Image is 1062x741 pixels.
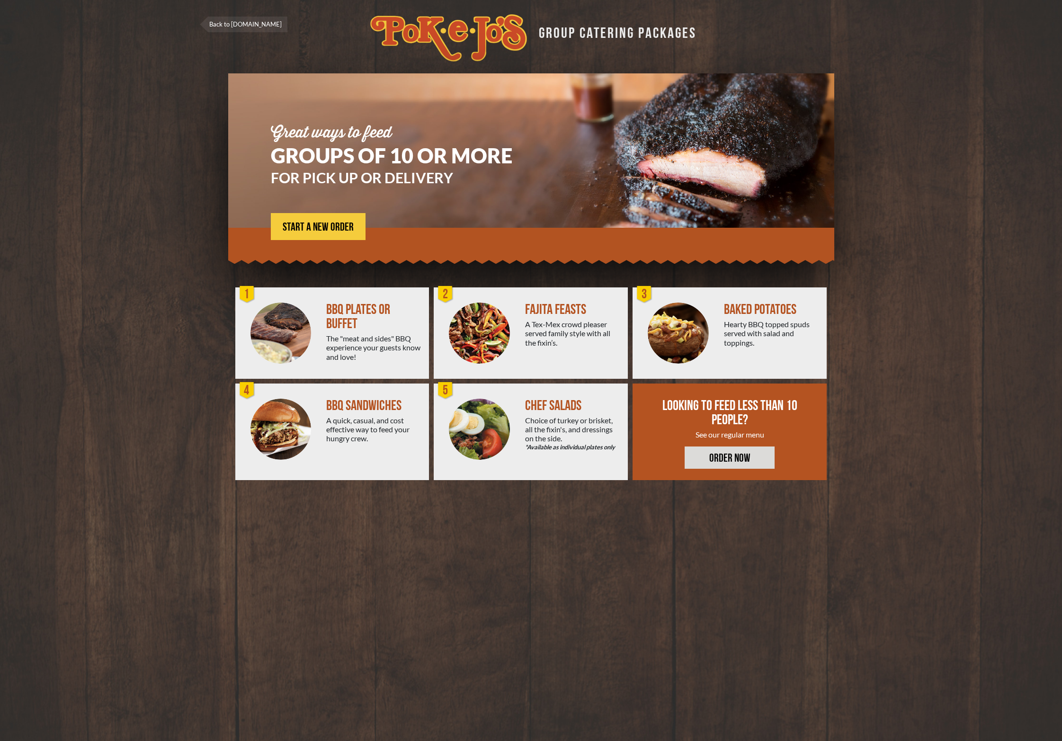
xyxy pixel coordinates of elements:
img: PEJ-Baked-Potato.png [648,303,709,364]
div: Great ways to feed [271,125,541,141]
a: START A NEW ORDER [271,213,366,240]
div: 3 [635,285,654,304]
em: *Available as individual plates only [525,443,620,452]
div: GROUP CATERING PACKAGES [532,22,696,40]
div: The "meat and sides" BBQ experience your guests know and love! [326,334,421,361]
div: BBQ PLATES OR BUFFET [326,303,421,331]
div: LOOKING TO FEED LESS THAN 10 PEOPLE? [661,399,799,427]
div: Choice of turkey or brisket, all the fixin's, and dressings on the side. [525,416,620,452]
img: PEJ-Fajitas.png [449,303,510,364]
div: CHEF SALADS [525,399,620,413]
div: 2 [436,285,455,304]
div: Hearty BBQ topped spuds served with salad and toppings. [724,320,819,347]
img: PEJ-BBQ-Sandwich.png [250,399,312,460]
div: A quick, casual, and cost effective way to feed your hungry crew. [326,416,421,443]
a: Back to [DOMAIN_NAME] [200,17,287,32]
img: logo.svg [370,14,527,62]
span: START A NEW ORDER [283,222,354,233]
img: Salad-Circle.png [449,399,510,460]
div: 1 [238,285,257,304]
div: 5 [436,381,455,400]
a: ORDER NOW [685,446,775,469]
div: FAJITA FEASTS [525,303,620,317]
img: PEJ-BBQ-Buffet.png [250,303,312,364]
div: BBQ SANDWICHES [326,399,421,413]
h1: GROUPS OF 10 OR MORE [271,145,541,166]
div: A Tex-Mex crowd pleaser served family style with all the fixin’s. [525,320,620,347]
div: 4 [238,381,257,400]
h3: FOR PICK UP OR DELIVERY [271,170,541,185]
div: BAKED POTATOES [724,303,819,317]
div: See our regular menu [661,430,799,439]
